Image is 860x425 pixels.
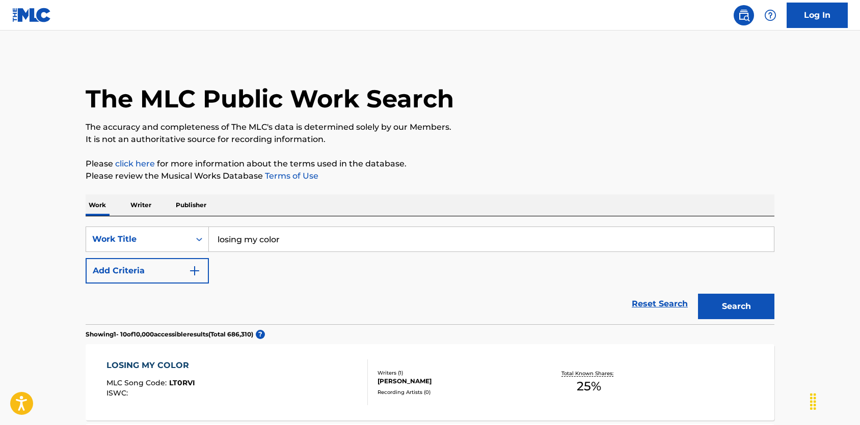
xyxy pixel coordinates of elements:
a: Public Search [734,5,754,25]
p: It is not an authoritative source for recording information. [86,133,774,146]
p: Please review the Musical Works Database [86,170,774,182]
a: LOSING MY COLORMLC Song Code:LT0RVIISWC:Writers (1)[PERSON_NAME]Recording Artists (0)Total Known ... [86,344,774,420]
a: Terms of Use [263,171,318,181]
img: MLC Logo [12,8,51,22]
h1: The MLC Public Work Search [86,83,454,114]
span: LT0RVI [169,378,195,387]
div: Recording Artists ( 0 ) [378,388,531,396]
span: ISWC : [106,388,130,398]
p: Total Known Shares: [561,370,616,377]
form: Search Form [86,226,774,324]
div: Writers ( 1 ) [378,369,531,377]
span: ? [256,330,265,339]
div: Work Title [92,233,184,245]
a: Reset Search [627,293,693,315]
p: Please for more information about the terms used in the database. [86,158,774,170]
div: [PERSON_NAME] [378,377,531,386]
a: Log In [787,3,848,28]
div: LOSING MY COLOR [106,359,195,372]
a: click here [115,159,155,168]
p: Work [86,194,109,216]
iframe: Chat Widget [809,376,860,425]
span: 25 % [577,377,601,395]
div: Drag [805,386,821,417]
p: Showing 1 - 10 of 10,000 accessible results (Total 686,310 ) [86,330,253,339]
img: search [738,9,750,21]
div: Help [760,5,781,25]
button: Search [698,294,774,319]
span: MLC Song Code : [106,378,169,387]
img: 9d2ae6d4665cec9f34b9.svg [189,265,201,277]
p: Publisher [173,194,209,216]
p: Writer [127,194,154,216]
p: The accuracy and completeness of The MLC's data is determined solely by our Members. [86,121,774,133]
button: Add Criteria [86,258,209,284]
img: help [764,9,776,21]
